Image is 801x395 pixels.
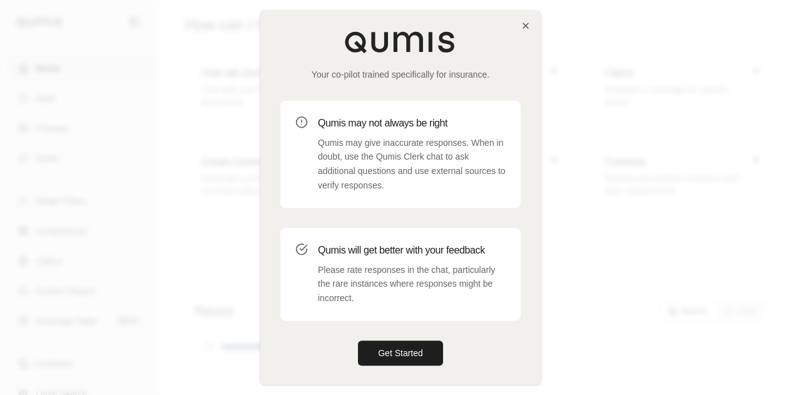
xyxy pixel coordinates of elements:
p: Your co-pilot trained specifically for insurance. [280,68,521,81]
h3: Qumis may not always be right [318,116,506,131]
p: Qumis may give inaccurate responses. When in doubt, use the Qumis Clerk chat to ask additional qu... [318,136,506,193]
h3: Qumis will get better with your feedback [318,243,506,258]
button: Get Started [358,341,443,366]
img: Qumis Logo [344,31,457,53]
p: Please rate responses in the chat, particularly the rare instances where responses might be incor... [318,263,506,305]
